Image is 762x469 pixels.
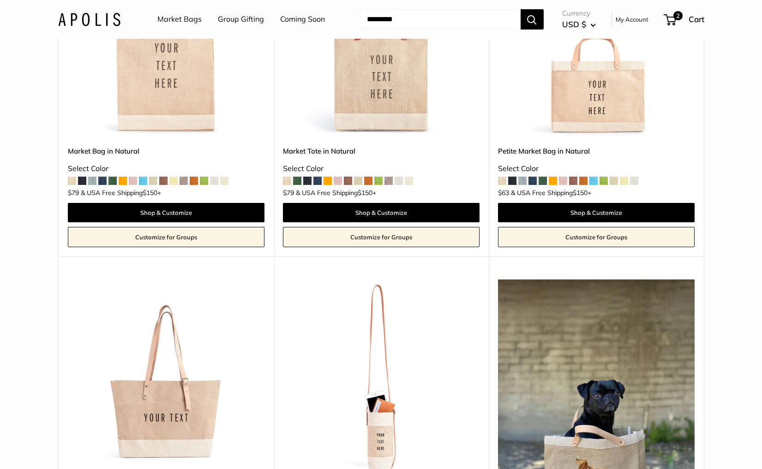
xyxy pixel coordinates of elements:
a: 2 Cart [665,12,704,27]
a: Customize for Groups [283,227,480,247]
span: & USA Free Shipping + [511,190,591,196]
div: Select Color [68,162,264,176]
a: Market Bags [157,12,202,26]
a: Shop & Customize [498,203,695,222]
span: Currency [562,7,596,20]
a: Petite Market Bag in Natural [498,146,695,156]
span: $79 [283,189,294,197]
a: Shop & Customize [283,203,480,222]
span: Cart [689,14,704,24]
button: USD $ [562,17,596,32]
span: $79 [68,189,79,197]
span: $150 [573,189,588,197]
a: Customize for Groups [498,227,695,247]
a: Customize for Groups [68,227,264,247]
span: & USA Free Shipping + [296,190,376,196]
span: $150 [143,189,157,197]
a: Market Bag in Natural [68,146,264,156]
button: Search [521,9,544,30]
a: Shop & Customize [68,203,264,222]
a: Coming Soon [280,12,325,26]
span: & USA Free Shipping + [81,190,161,196]
input: Search... [360,9,521,30]
div: Select Color [283,162,480,176]
span: 2 [673,11,682,20]
span: USD $ [562,19,586,29]
div: Select Color [498,162,695,176]
iframe: Sign Up via Text for Offers [7,434,99,462]
span: $63 [498,189,509,197]
span: $150 [358,189,372,197]
a: Market Tote in Natural [283,146,480,156]
img: Apolis [58,12,120,26]
a: Group Gifting [218,12,264,26]
a: My Account [616,14,648,25]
